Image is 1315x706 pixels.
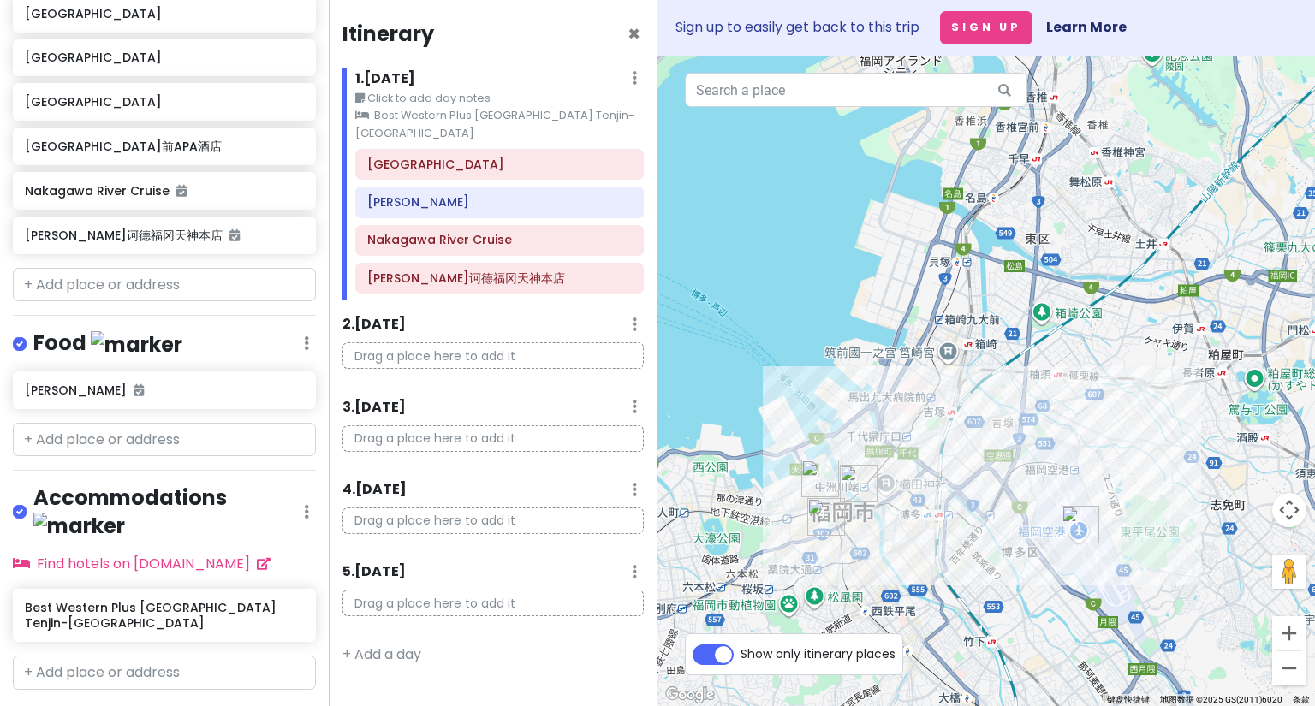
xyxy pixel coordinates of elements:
span: Show only itinerary places [741,644,896,663]
div: Nakagawa River Cruise [833,458,884,509]
p: Drag a place here to add it [342,590,644,616]
h6: 1 . [DATE] [355,70,415,88]
p: Drag a place here to add it [342,342,644,369]
input: + Add place or address [13,423,316,457]
h6: [PERSON_NAME] [25,383,303,398]
button: Sign Up [940,11,1032,44]
img: marker [91,331,182,358]
a: Learn More [1046,17,1127,37]
h6: 3 . [DATE] [342,399,406,417]
h4: Accommodations [33,484,304,539]
i: Added to itinerary [134,384,144,396]
h6: [GEOGRAPHIC_DATA] [25,6,303,21]
h6: 唐吉诃德福冈天神本店 [367,270,632,286]
h6: 5 . [DATE] [342,563,406,581]
span: 地图数据 ©2025 GS(2011)6020 [1160,695,1282,704]
a: 条款（在新标签页中打开） [1293,695,1310,704]
h6: Shin Shin [367,194,632,210]
h6: [GEOGRAPHIC_DATA] [25,94,303,110]
h4: Food [33,329,182,358]
h6: [GEOGRAPHIC_DATA] [25,50,303,65]
i: Added to itinerary [176,185,187,197]
button: Close [628,24,640,44]
i: Added to itinerary [229,229,240,241]
h6: [GEOGRAPHIC_DATA]前APA酒店 [25,139,303,154]
div: Best Western Plus Fukuoka Tenjin-minami [850,506,878,533]
p: Drag a place here to add it [342,507,644,534]
a: Find hotels on [DOMAIN_NAME] [13,554,271,573]
div: 福冈机场 [1055,499,1106,550]
input: + Add place or address [13,268,316,302]
div: 唐吉诃德福冈天神本店 [800,491,852,543]
button: 放大 [1272,616,1306,650]
h6: 福冈机场 [367,157,632,172]
img: marker [33,513,125,539]
h4: Itinerary [342,21,434,47]
button: 键盘快捷键 [1107,694,1150,706]
button: 地图镜头控件 [1272,493,1306,527]
h6: Nakagawa River Cruise [25,183,303,199]
div: Shin Shin [794,453,846,504]
button: 将街景小人拖到地图上以打开街景 [1272,555,1306,589]
p: Drag a place here to add it [342,425,644,452]
small: Click to add day notes [355,90,644,107]
input: Search a place [685,73,1027,107]
a: + Add a day [342,644,421,664]
a: 在 Google 地图中打开此区域（会打开一个新窗口） [662,684,718,706]
img: Google [662,684,718,706]
small: Best Western Plus [GEOGRAPHIC_DATA] Tenjin-[GEOGRAPHIC_DATA] [355,107,644,142]
h6: [PERSON_NAME]诃德福冈天神本店 [25,228,303,243]
input: + Add place or address [13,656,316,690]
h6: 4 . [DATE] [342,481,407,499]
button: 缩小 [1272,651,1306,685]
h6: 2 . [DATE] [342,316,406,334]
span: Close itinerary [628,20,640,48]
h6: Nakagawa River Cruise [367,232,632,247]
h6: Best Western Plus [GEOGRAPHIC_DATA] Tenjin-[GEOGRAPHIC_DATA] [25,600,303,631]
